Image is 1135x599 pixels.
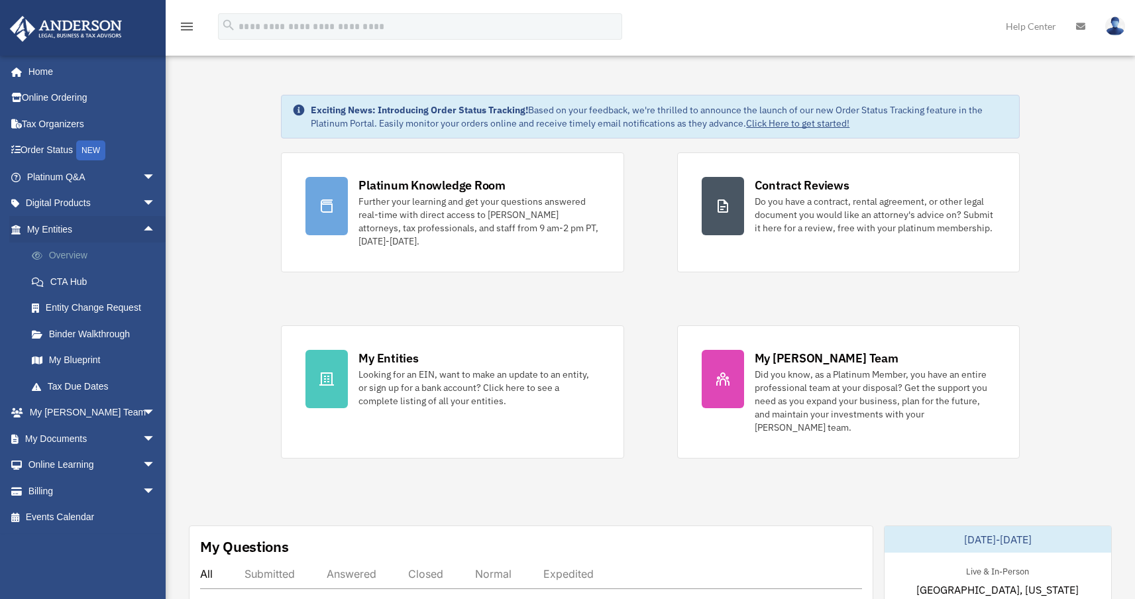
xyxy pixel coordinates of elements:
[142,425,169,453] span: arrow_drop_down
[19,243,176,269] a: Overview
[200,567,213,580] div: All
[142,216,169,243] span: arrow_drop_up
[311,103,1008,130] div: Based on your feedback, we're thrilled to announce the launch of our new Order Status Tracking fe...
[1105,17,1125,36] img: User Pic
[200,537,289,557] div: My Questions
[142,452,169,479] span: arrow_drop_down
[358,368,599,408] div: Looking for an EIN, want to make an update to an entity, or sign up for a bank account? Click her...
[19,268,176,295] a: CTA Hub
[6,16,126,42] img: Anderson Advisors Platinum Portal
[19,321,176,347] a: Binder Walkthrough
[9,190,176,217] a: Digital Productsarrow_drop_down
[311,104,528,116] strong: Exciting News: Introducing Order Status Tracking!
[281,325,623,459] a: My Entities Looking for an EIN, want to make an update to an entity, or sign up for a bank accoun...
[916,582,1079,598] span: [GEOGRAPHIC_DATA], [US_STATE]
[19,295,176,321] a: Entity Change Request
[885,526,1111,553] div: [DATE]-[DATE]
[179,23,195,34] a: menu
[9,111,176,137] a: Tax Organizers
[543,567,594,580] div: Expedited
[9,425,176,452] a: My Documentsarrow_drop_down
[221,18,236,32] i: search
[755,177,849,193] div: Contract Reviews
[9,137,176,164] a: Order StatusNEW
[677,325,1020,459] a: My [PERSON_NAME] Team Did you know, as a Platinum Member, you have an entire professional team at...
[9,504,176,531] a: Events Calendar
[9,216,176,243] a: My Entitiesarrow_drop_up
[755,350,898,366] div: My [PERSON_NAME] Team
[142,164,169,191] span: arrow_drop_down
[179,19,195,34] i: menu
[142,190,169,217] span: arrow_drop_down
[677,152,1020,272] a: Contract Reviews Do you have a contract, rental agreement, or other legal document you would like...
[955,563,1040,577] div: Live & In-Person
[755,195,995,235] div: Do you have a contract, rental agreement, or other legal document you would like an attorney's ad...
[755,368,995,434] div: Did you know, as a Platinum Member, you have an entire professional team at your disposal? Get th...
[142,478,169,505] span: arrow_drop_down
[327,567,376,580] div: Answered
[475,567,512,580] div: Normal
[76,140,105,160] div: NEW
[9,478,176,504] a: Billingarrow_drop_down
[408,567,443,580] div: Closed
[358,177,506,193] div: Platinum Knowledge Room
[19,373,176,400] a: Tax Due Dates
[244,567,295,580] div: Submitted
[281,152,623,272] a: Platinum Knowledge Room Further your learning and get your questions answered real-time with dire...
[9,164,176,190] a: Platinum Q&Aarrow_drop_down
[9,452,176,478] a: Online Learningarrow_drop_down
[9,58,169,85] a: Home
[142,400,169,427] span: arrow_drop_down
[9,85,176,111] a: Online Ordering
[358,195,599,248] div: Further your learning and get your questions answered real-time with direct access to [PERSON_NAM...
[9,400,176,426] a: My [PERSON_NAME] Teamarrow_drop_down
[746,117,849,129] a: Click Here to get started!
[19,347,176,374] a: My Blueprint
[358,350,418,366] div: My Entities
